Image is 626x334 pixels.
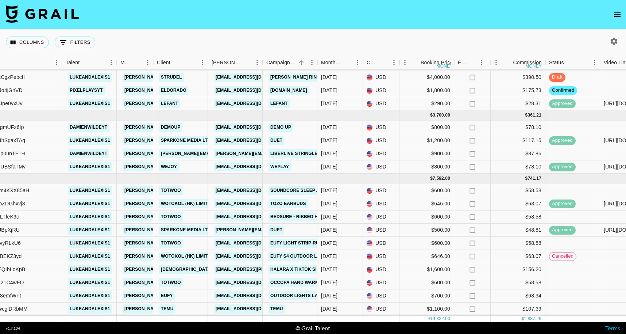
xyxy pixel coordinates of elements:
div: 741.17 [528,175,541,182]
div: 7,592.00 [433,175,450,182]
span: cancelled [549,253,576,260]
a: [PERSON_NAME][EMAIL_ADDRESS][DOMAIN_NAME] [123,99,241,108]
button: Menu [306,57,317,68]
div: Status [549,56,564,70]
div: Status [545,56,600,70]
div: Sep '25 [321,213,337,220]
div: $1,800.00 [399,84,454,97]
div: 361.21 [528,112,541,118]
a: [DEMOGRAPHIC_DATA] [159,265,214,274]
div: $58.58 [491,276,545,289]
button: Sort [503,57,513,68]
a: Totwoo [159,278,183,287]
a: [DOMAIN_NAME] [268,86,309,95]
div: $700.00 [399,289,454,303]
a: Halara x TikTok Shop campaign [268,265,352,274]
a: [EMAIL_ADDRESS][DOMAIN_NAME] [214,304,295,314]
button: Menu [197,57,208,68]
a: lukeandalexis1 [68,199,112,208]
div: $58.58 [491,237,545,250]
div: $1,200.00 [399,134,454,147]
a: [PERSON_NAME][EMAIL_ADDRESS][DOMAIN_NAME] [123,304,241,314]
button: Menu [589,57,600,68]
div: USD [363,197,399,210]
div: USD [363,97,399,110]
span: approved [549,100,576,107]
div: Currency [363,56,399,70]
div: $390.50 [491,71,545,84]
a: Totwoo [159,186,183,195]
a: eufy light strip-Ruby [268,239,327,248]
div: $600.00 [399,184,454,197]
div: © Grail Talent [295,324,330,332]
a: [PERSON_NAME][EMAIL_ADDRESS][DOMAIN_NAME] [214,149,333,158]
div: $600.00 [399,237,454,250]
div: Client [157,56,170,70]
div: $4,000.00 [399,71,454,84]
a: lukeandalexis1 [68,291,112,300]
a: [EMAIL_ADDRESS][DOMAIN_NAME] [214,99,295,108]
a: [PERSON_NAME][EMAIL_ADDRESS][DOMAIN_NAME] [123,291,241,300]
span: draft [549,74,565,81]
div: Talent [62,56,117,70]
a: Eldorado [159,86,188,95]
a: TOZO earbuds [268,199,308,208]
div: Sep '25 [321,279,337,286]
div: $156.20 [491,263,545,276]
div: Sep '25 [321,187,337,194]
div: Campaign (Type) [266,56,296,70]
div: USD [363,210,399,224]
a: [PERSON_NAME][EMAIL_ADDRESS][DOMAIN_NAME] [123,212,241,221]
div: USD [363,250,399,263]
a: damienwildeyt [68,123,109,132]
button: Sort [132,57,142,68]
div: $68.34 [491,289,545,303]
a: [EMAIL_ADDRESS][DOMAIN_NAME] [214,123,295,132]
div: $ [428,316,430,322]
div: $78.10 [491,160,545,174]
a: lukeandalexis1 [68,252,112,261]
a: [EMAIL_ADDRESS][DOMAIN_NAME] [214,86,295,95]
div: $646.00 [399,250,454,263]
a: [EMAIL_ADDRESS][DOMAIN_NAME] [214,291,295,300]
a: SparkOne Media Ltd [159,225,213,235]
div: $800.00 [399,121,454,134]
a: lukeandalexis1 [68,162,112,171]
div: Client [153,56,208,70]
a: [EMAIL_ADDRESS][DOMAIN_NAME] [214,199,295,208]
div: Booker [208,56,263,70]
a: Occopa Hand Warmer [268,278,327,287]
div: Sep '25 [321,292,337,299]
div: $87.86 [491,147,545,160]
span: approved [549,163,576,170]
button: Sort [241,57,252,68]
div: USD [363,237,399,250]
a: lukeandalexis1 [68,304,112,314]
button: open drawer [610,7,625,22]
div: $900.00 [399,147,454,160]
span: confirmed [549,87,577,94]
a: [PERSON_NAME][EMAIL_ADDRESS][DOMAIN_NAME] [123,149,241,158]
button: Sort [80,57,90,68]
a: Duet [268,136,284,145]
button: Menu [51,57,62,68]
a: [PERSON_NAME][EMAIL_ADDRESS][DOMAIN_NAME] [123,162,241,171]
div: Sep '25 [321,226,337,234]
div: $ [525,112,528,118]
div: $1,600.00 [399,263,454,276]
a: [PERSON_NAME][EMAIL_ADDRESS][DOMAIN_NAME] [214,225,333,235]
a: [EMAIL_ADDRESS][DOMAIN_NAME] [214,162,295,171]
div: $175.73 [491,84,545,97]
div: v 1.7.104 [6,326,20,331]
div: $78.10 [491,121,545,134]
div: $290.00 [399,97,454,110]
span: approved [549,227,576,234]
a: [PERSON_NAME][EMAIL_ADDRESS][DOMAIN_NAME] [123,186,241,195]
a: soundcore Sleep A30 | The World's First Smart ANC Sleep Earbuds [268,186,442,195]
div: $48.81 [491,224,545,237]
a: Bedsure - Ribbed Heated Blanket [268,212,357,221]
button: Menu [106,57,117,68]
span: approved [549,137,576,144]
div: $600.00 [399,210,454,224]
button: Menu [491,57,502,68]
